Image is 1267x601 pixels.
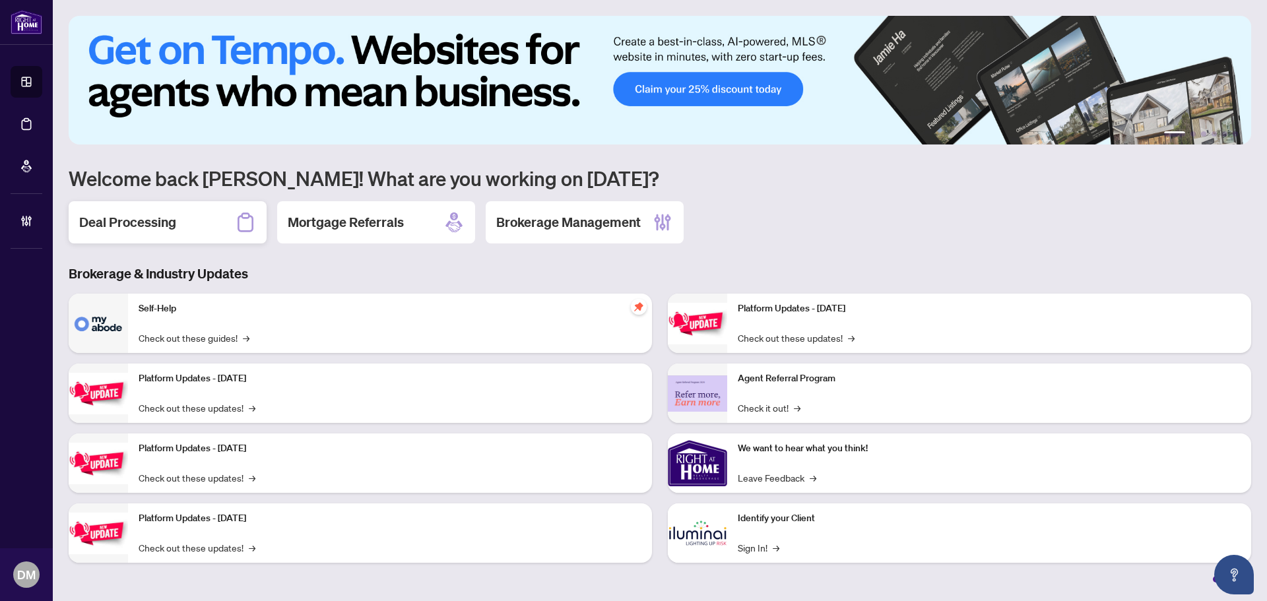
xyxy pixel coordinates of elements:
[69,513,128,554] img: Platform Updates - July 8, 2025
[631,299,647,315] span: pushpin
[139,441,641,456] p: Platform Updates - [DATE]
[139,371,641,386] p: Platform Updates - [DATE]
[249,540,255,555] span: →
[738,441,1241,456] p: We want to hear what you think!
[79,213,176,232] h2: Deal Processing
[69,443,128,484] img: Platform Updates - July 21, 2025
[668,433,727,493] img: We want to hear what you think!
[1212,131,1217,137] button: 4
[810,470,816,485] span: →
[243,331,249,345] span: →
[1164,131,1185,137] button: 1
[288,213,404,232] h2: Mortgage Referrals
[668,503,727,563] img: Identify your Client
[69,265,1251,283] h3: Brokerage & Industry Updates
[139,540,255,555] a: Check out these updates!→
[1190,131,1196,137] button: 2
[496,213,641,232] h2: Brokerage Management
[738,331,855,345] a: Check out these updates!→
[1201,131,1206,137] button: 3
[1222,131,1227,137] button: 5
[139,400,255,415] a: Check out these updates!→
[69,373,128,414] img: Platform Updates - September 16, 2025
[17,565,36,584] span: DM
[668,303,727,344] img: Platform Updates - June 23, 2025
[1233,131,1238,137] button: 6
[738,470,816,485] a: Leave Feedback→
[1214,555,1254,594] button: Open asap
[773,540,779,555] span: →
[738,400,800,415] a: Check it out!→
[738,511,1241,526] p: Identify your Client
[668,375,727,412] img: Agent Referral Program
[11,10,42,34] img: logo
[848,331,855,345] span: →
[738,540,779,555] a: Sign In!→
[249,400,255,415] span: →
[139,301,641,316] p: Self-Help
[794,400,800,415] span: →
[738,371,1241,386] p: Agent Referral Program
[738,301,1241,316] p: Platform Updates - [DATE]
[249,470,255,485] span: →
[69,16,1251,144] img: Slide 0
[139,331,249,345] a: Check out these guides!→
[69,294,128,353] img: Self-Help
[139,470,255,485] a: Check out these updates!→
[69,166,1251,191] h1: Welcome back [PERSON_NAME]! What are you working on [DATE]?
[139,511,641,526] p: Platform Updates - [DATE]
